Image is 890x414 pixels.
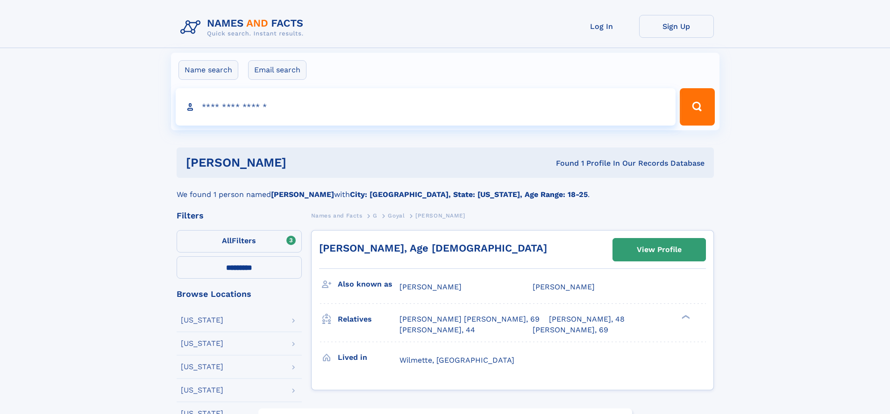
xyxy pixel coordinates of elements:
[338,276,399,292] h3: Also known as
[319,242,547,254] a: [PERSON_NAME], Age [DEMOGRAPHIC_DATA]
[178,60,238,80] label: Name search
[399,325,475,335] a: [PERSON_NAME], 44
[564,15,639,38] a: Log In
[181,363,223,371] div: [US_STATE]
[338,311,399,327] h3: Relatives
[388,212,405,219] span: Goyal
[415,212,465,219] span: [PERSON_NAME]
[186,157,421,168] h1: [PERSON_NAME]
[177,211,302,220] div: Filters
[533,282,595,291] span: [PERSON_NAME]
[181,316,223,324] div: [US_STATE]
[399,282,462,291] span: [PERSON_NAME]
[222,236,232,245] span: All
[373,212,377,219] span: G
[421,158,705,168] div: Found 1 Profile In Our Records Database
[533,325,608,335] a: [PERSON_NAME], 69
[338,350,399,365] h3: Lived in
[399,314,540,324] a: [PERSON_NAME] [PERSON_NAME], 69
[388,210,405,221] a: Goyal
[639,15,714,38] a: Sign Up
[177,290,302,298] div: Browse Locations
[549,314,625,324] a: [PERSON_NAME], 48
[248,60,306,80] label: Email search
[177,178,714,200] div: We found 1 person named with .
[613,239,705,261] a: View Profile
[350,190,588,199] b: City: [GEOGRAPHIC_DATA], State: [US_STATE], Age Range: 18-25
[181,340,223,347] div: [US_STATE]
[311,210,363,221] a: Names and Facts
[271,190,334,199] b: [PERSON_NAME]
[176,88,676,126] input: search input
[637,239,682,260] div: View Profile
[373,210,377,221] a: G
[680,88,714,126] button: Search Button
[679,314,691,320] div: ❯
[399,356,514,365] span: Wilmette, [GEOGRAPHIC_DATA]
[177,230,302,253] label: Filters
[177,15,311,40] img: Logo Names and Facts
[181,386,223,394] div: [US_STATE]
